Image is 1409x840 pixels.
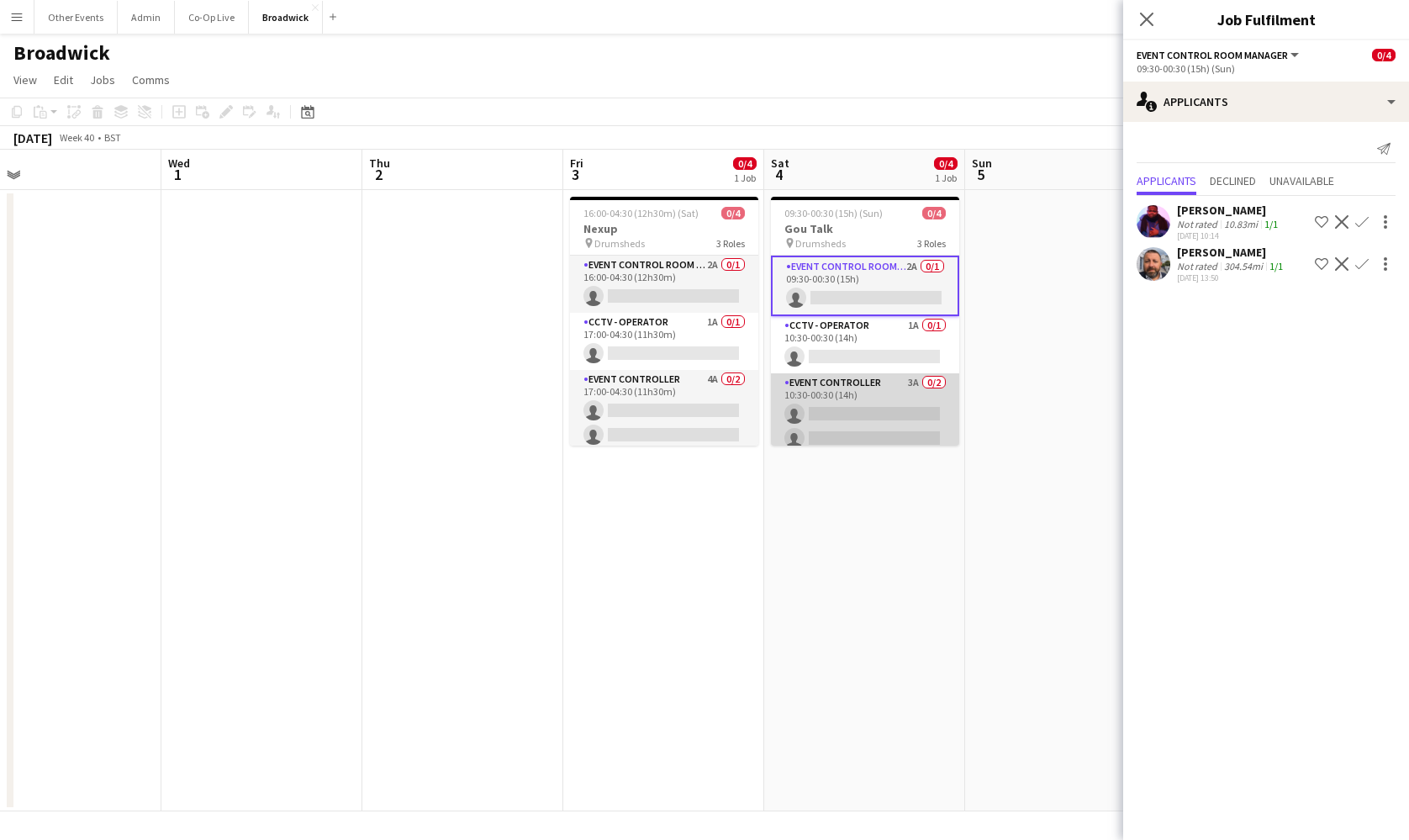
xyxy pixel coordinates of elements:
[1269,175,1334,187] span: Unavailable
[771,316,959,373] app-card-role: CCTV - Operator1A0/110:30-00:30 (14h)
[118,1,175,34] button: Admin
[54,72,73,87] span: Edit
[249,1,323,34] button: Broadwick
[104,131,121,144] div: BST
[721,207,745,219] span: 0/4
[934,157,958,170] span: 0/4
[972,156,992,171] span: Sun
[570,256,758,313] app-card-role: Event Control Room Manager2A0/116:00-04:30 (12h30m)
[734,172,756,184] div: 1 Job
[1177,218,1221,230] div: Not rated
[733,157,757,170] span: 0/4
[13,129,52,146] div: [DATE]
[768,165,789,184] span: 4
[1177,203,1281,218] div: [PERSON_NAME]
[55,131,98,144] span: Week 40
[1264,218,1278,230] app-skills-label: 1/1
[175,1,249,34] button: Co-Op Live
[1221,218,1261,230] div: 10.83mi
[1137,175,1196,187] span: Applicants
[716,237,745,250] span: 3 Roles
[125,69,177,91] a: Comms
[570,370,758,452] app-card-role: Event Controller4A0/217:00-04:30 (11h30m)
[47,69,80,91] a: Edit
[1221,260,1266,272] div: 304.54mi
[1137,49,1301,61] button: Event Control Room Manager
[1177,272,1286,283] div: [DATE] 13:50
[7,69,44,91] a: View
[13,40,110,66] h1: Broadwick
[935,172,957,184] div: 1 Job
[969,165,992,184] span: 5
[570,197,758,446] app-job-card: 16:00-04:30 (12h30m) (Sat)0/4Nexup Drumsheds3 RolesEvent Control Room Manager2A0/116:00-04:30 (12...
[784,207,883,219] span: 09:30-00:30 (15h) (Sun)
[1177,260,1221,272] div: Not rated
[570,313,758,370] app-card-role: CCTV - Operator1A0/117:00-04:30 (11h30m)
[1210,175,1256,187] span: Declined
[771,373,959,455] app-card-role: Event Controller3A0/210:30-00:30 (14h)
[13,72,37,87] span: View
[1123,82,1409,122] div: Applicants
[771,197,959,446] app-job-card: 09:30-00:30 (15h) (Sun)0/4Gou Talk Drumsheds3 RolesEvent Control Room Manager2A0/109:30-00:30 (15...
[594,237,645,250] span: Drumsheds
[34,1,118,34] button: Other Events
[771,156,789,171] span: Sat
[771,221,959,236] h3: Gou Talk
[168,156,190,171] span: Wed
[917,237,946,250] span: 3 Roles
[1372,49,1396,61] span: 0/4
[132,72,170,87] span: Comms
[567,165,583,184] span: 3
[570,156,583,171] span: Fri
[1137,49,1288,61] span: Event Control Room Manager
[166,165,190,184] span: 1
[771,256,959,316] app-card-role: Event Control Room Manager2A0/109:30-00:30 (15h)
[795,237,846,250] span: Drumsheds
[1137,62,1396,75] div: 09:30-00:30 (15h) (Sun)
[1177,230,1281,241] div: [DATE] 10:14
[90,72,115,87] span: Jobs
[1177,245,1286,260] div: [PERSON_NAME]
[922,207,946,219] span: 0/4
[369,156,390,171] span: Thu
[83,69,122,91] a: Jobs
[1269,260,1283,272] app-skills-label: 1/1
[570,221,758,236] h3: Nexup
[583,207,699,219] span: 16:00-04:30 (12h30m) (Sat)
[1123,8,1409,30] h3: Job Fulfilment
[367,165,390,184] span: 2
